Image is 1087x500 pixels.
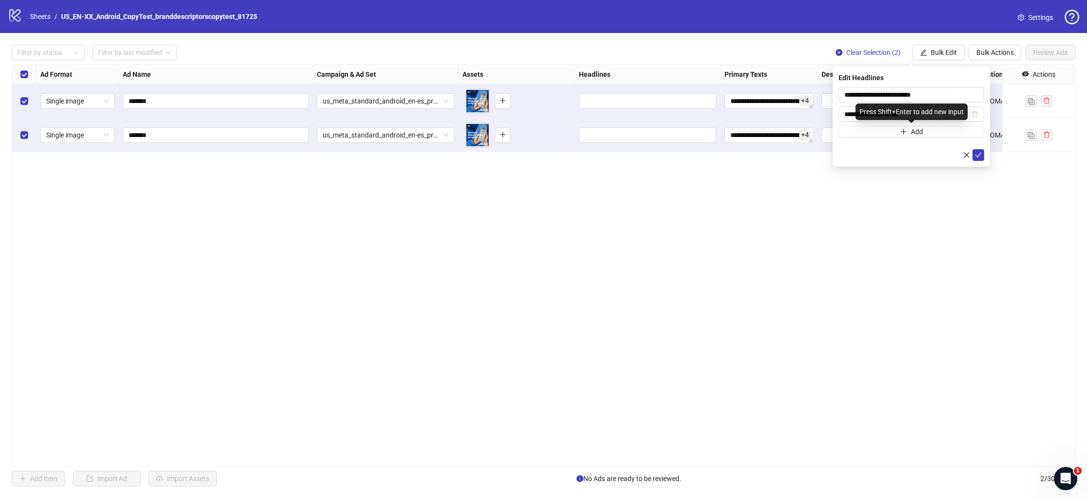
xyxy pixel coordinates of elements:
div: Resize Assets column [572,65,575,84]
span: setting [1018,14,1024,21]
strong: Assets [462,69,483,80]
button: Delete [478,123,490,135]
span: eye [480,103,487,110]
strong: Descriptions [822,69,860,80]
button: Review Ads [1025,45,1075,60]
span: question-circle [1065,10,1079,24]
button: Add [839,126,984,138]
span: Single image [46,128,109,142]
button: Import Assets [148,471,217,486]
span: Bulk Edit [931,49,957,56]
div: Edit values [822,127,959,143]
span: edit [920,49,927,56]
div: Edit values [822,93,959,109]
span: No Ads are ready to be reviewed. [576,473,681,484]
div: Resize Campaign & Ad Set column [456,65,458,84]
div: Edit values [579,127,716,143]
img: Asset 1 [465,89,490,113]
span: close [963,152,970,158]
button: Delete [478,89,490,101]
div: Edit values [725,127,813,143]
span: + 4 [799,95,811,106]
span: 2 / 300 items [1040,473,1075,484]
button: Add [495,93,511,109]
li: / [54,11,57,22]
strong: Ad Format [40,69,72,80]
button: Duplicate [1025,95,1037,107]
span: + 4 [799,129,811,140]
div: Select row 1 [12,84,36,118]
span: eye-invisible [1022,70,1029,77]
strong: Headlines [579,69,610,80]
span: Bulk Actions [976,49,1014,56]
button: Import Ad [73,471,141,486]
span: [URL][DOMAIN_NAME] [967,131,1036,139]
div: Edit Headlines [839,72,984,83]
span: info-circle [576,475,583,482]
span: Add [911,128,923,136]
div: Resize Ad Format column [116,65,118,84]
span: [URL][DOMAIN_NAME] [967,97,1036,105]
button: Preview [478,102,490,113]
span: eye [480,138,487,144]
strong: Campaign & Ad Set [317,69,376,80]
div: Edit values [579,93,716,109]
a: Sheets [28,11,52,22]
span: Settings [1028,12,1053,23]
div: Edit values [725,93,813,109]
button: Bulk Actions [969,45,1021,60]
div: Actions [1033,69,1055,80]
div: Resize Headlines column [718,65,720,84]
button: Duplicate [1025,129,1037,141]
span: plus [499,131,506,138]
span: close-circle [480,91,487,98]
span: close-circle [480,125,487,132]
span: delete [972,111,978,118]
div: Select row 2 [12,118,36,152]
strong: Destination URL [967,69,1017,80]
button: Preview [478,136,490,147]
button: Bulk Edit [912,45,965,60]
strong: Ad Name [123,69,151,80]
span: us_meta_standard_android_en-es_pros_install_test_no-disc_Tutor/TeacherFraming [323,128,448,142]
button: Add [495,127,511,143]
span: us_meta_standard_android_en-es_pros_install_test_no-disc_Tutor/TeacherFraming [323,94,448,108]
span: Clear Selection (2) [846,49,901,56]
a: US_EN-XX_Android_CopyTest_branddescriptorscopytest_81725 [59,11,259,22]
a: Settings [1010,10,1061,25]
button: Add Item [12,471,65,486]
div: Resize Descriptions column [960,65,963,84]
span: check [975,152,982,158]
iframe: Intercom live chat [1054,467,1077,490]
span: 1 [1074,467,1082,475]
button: Clear Selection (2) [828,45,908,60]
div: Resize Ad Name column [310,65,313,84]
div: Press Shift+Enter to add new input [856,103,968,120]
strong: Primary Texts [725,69,767,80]
div: Select all rows [12,65,36,84]
span: plus [499,97,506,104]
img: Asset 1 [465,123,490,147]
span: close-circle [836,49,842,56]
span: Single image [46,94,109,108]
div: Resize Primary Texts column [815,65,817,84]
span: plus [900,128,907,135]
